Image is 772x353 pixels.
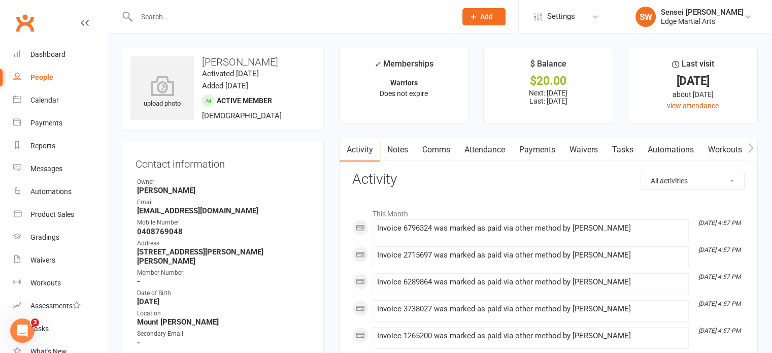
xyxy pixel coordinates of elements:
i: [DATE] 4:57 PM [698,246,741,253]
input: Search... [133,10,449,24]
a: Calendar [13,89,107,112]
div: People [30,73,53,81]
div: Waivers [30,256,55,264]
a: Waivers [13,249,107,272]
a: Tasks [605,138,641,162]
strong: [STREET_ADDRESS][PERSON_NAME][PERSON_NAME] [137,247,310,266]
div: Payments [30,119,62,127]
div: Messages [30,165,62,173]
strong: [DATE] [137,297,310,306]
a: Automations [13,180,107,203]
div: Invoice 6289864 was marked as paid via other method by [PERSON_NAME] [377,278,684,286]
div: Sensei [PERSON_NAME] [661,8,744,17]
h3: [PERSON_NAME] [130,56,315,68]
div: Location [137,309,310,318]
h3: Contact information [136,154,310,170]
a: Gradings [13,226,107,249]
li: This Month [352,203,745,219]
div: about [DATE] [637,89,748,100]
div: upload photo [130,76,194,109]
a: Activity [340,138,380,162]
time: Activated [DATE] [202,69,259,78]
div: Workouts [30,279,61,287]
div: Edge Martial Arts [661,17,744,26]
h3: Activity [352,172,745,187]
span: Does not expire [380,89,428,98]
div: $ Balance [530,57,566,76]
div: [DATE] [637,76,748,86]
a: Automations [641,138,701,162]
div: Gradings [30,233,59,241]
span: [DEMOGRAPHIC_DATA] [202,111,282,120]
div: Memberships [374,57,433,76]
strong: 0408769048 [137,227,310,236]
a: Workouts [13,272,107,295]
a: Clubworx [12,10,38,36]
span: Settings [547,5,575,28]
a: Comms [415,138,457,162]
div: Calendar [30,96,59,104]
strong: - [137,277,310,286]
a: Workouts [701,138,749,162]
a: Notes [380,138,415,162]
div: Invoice 2715697 was marked as paid via other method by [PERSON_NAME] [377,251,684,260]
a: Assessments [13,295,107,317]
span: 3 [31,318,39,327]
div: Tasks [30,325,49,333]
a: Payments [512,138,562,162]
div: Secondary Email [137,329,310,339]
button: Add [462,8,506,25]
i: [DATE] 4:57 PM [698,273,741,280]
div: Assessments [30,302,81,310]
div: SW [635,7,656,27]
div: Mobile Number [137,218,310,228]
div: Date of Birth [137,288,310,298]
p: Next: [DATE] Last: [DATE] [493,89,603,105]
a: Payments [13,112,107,135]
div: Last visit [672,57,714,76]
strong: [PERSON_NAME] [137,186,310,195]
time: Added [DATE] [202,81,248,90]
div: Reports [30,142,55,150]
a: Waivers [562,138,605,162]
strong: [EMAIL_ADDRESS][DOMAIN_NAME] [137,206,310,215]
a: Attendance [457,138,512,162]
i: ✓ [374,59,381,69]
strong: - [137,338,310,347]
a: People [13,66,107,89]
div: Invoice 6796324 was marked as paid via other method by [PERSON_NAME] [377,224,684,233]
div: $20.00 [493,76,603,86]
strong: Mount [PERSON_NAME] [137,317,310,327]
span: Active member [217,97,272,105]
strong: Warriors [390,79,418,87]
a: view attendance [667,102,719,110]
i: [DATE] 4:57 PM [698,219,741,227]
div: Email [137,198,310,207]
a: Tasks [13,317,107,340]
div: Address [137,239,310,248]
a: Reports [13,135,107,157]
div: Invoice 3738027 was marked as paid via other method by [PERSON_NAME] [377,305,684,313]
div: Invoice 1265200 was marked as paid via other method by [PERSON_NAME] [377,332,684,340]
div: Owner [137,177,310,187]
div: Dashboard [30,50,65,58]
i: [DATE] 4:57 PM [698,300,741,307]
a: Messages [13,157,107,180]
i: [DATE] 4:57 PM [698,327,741,334]
div: Product Sales [30,210,74,218]
a: Product Sales [13,203,107,226]
iframe: Intercom live chat [10,318,35,343]
div: Member Number [137,268,310,278]
span: Add [480,13,493,21]
div: Automations [30,187,72,196]
a: Dashboard [13,43,107,66]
